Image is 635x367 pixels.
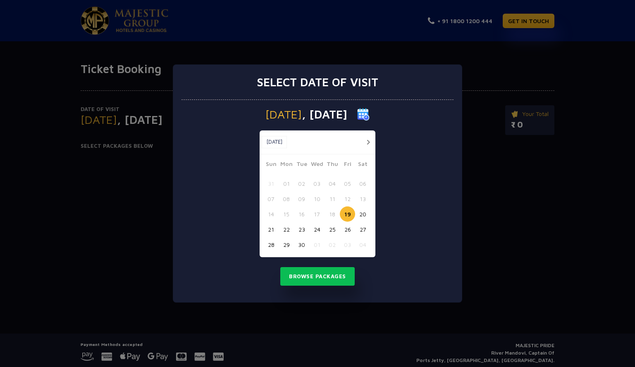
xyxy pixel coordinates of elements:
[355,222,370,237] button: 27
[309,191,325,206] button: 10
[325,176,340,191] button: 04
[325,206,340,222] button: 18
[340,176,355,191] button: 05
[355,206,370,222] button: 20
[355,176,370,191] button: 06
[265,109,302,120] span: [DATE]
[294,222,309,237] button: 23
[294,159,309,171] span: Tue
[340,191,355,206] button: 12
[294,191,309,206] button: 09
[357,108,370,121] img: calender icon
[279,176,294,191] button: 01
[294,206,309,222] button: 16
[263,191,279,206] button: 07
[309,159,325,171] span: Wed
[340,206,355,222] button: 19
[302,109,347,120] span: , [DATE]
[309,222,325,237] button: 24
[309,206,325,222] button: 17
[279,222,294,237] button: 22
[262,136,287,148] button: [DATE]
[309,237,325,252] button: 01
[279,159,294,171] span: Mon
[325,191,340,206] button: 11
[294,237,309,252] button: 30
[355,237,370,252] button: 04
[355,191,370,206] button: 13
[280,267,355,286] button: Browse Packages
[340,159,355,171] span: Fri
[340,237,355,252] button: 03
[340,222,355,237] button: 26
[279,237,294,252] button: 29
[263,222,279,237] button: 21
[257,75,378,89] h3: Select date of visit
[263,237,279,252] button: 28
[325,237,340,252] button: 02
[294,176,309,191] button: 02
[279,206,294,222] button: 15
[263,159,279,171] span: Sun
[263,206,279,222] button: 14
[355,159,370,171] span: Sat
[309,176,325,191] button: 03
[325,159,340,171] span: Thu
[263,176,279,191] button: 31
[325,222,340,237] button: 25
[279,191,294,206] button: 08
